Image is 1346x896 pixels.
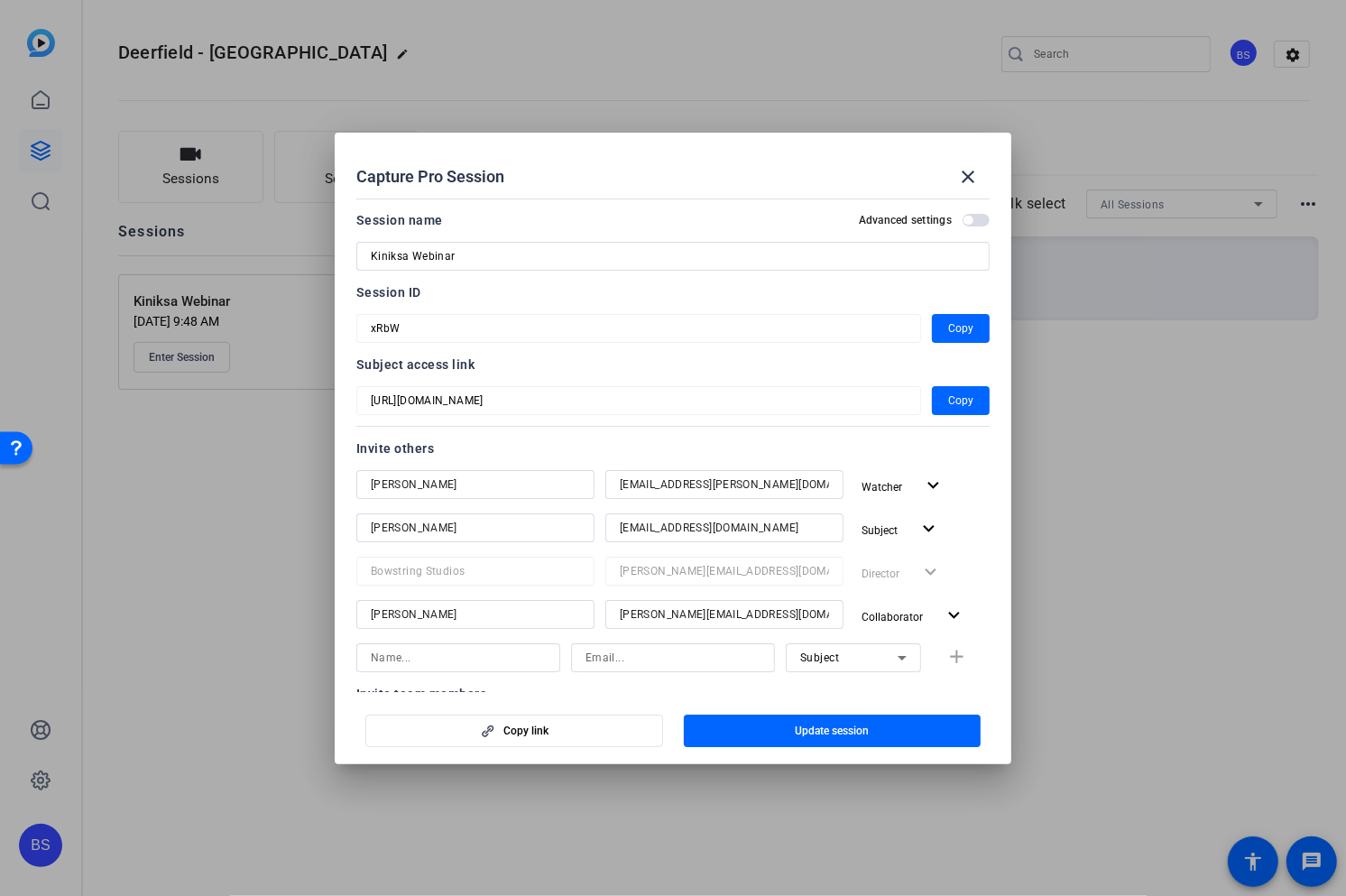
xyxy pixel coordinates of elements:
[932,314,990,343] button: Copy
[620,517,829,539] input: Email...
[371,604,580,625] input: Name...
[371,245,975,267] input: Enter Session Name
[371,517,580,539] input: Name...
[917,518,940,540] mat-icon: expand_more
[948,318,973,339] span: Copy
[365,715,663,747] button: Copy link
[854,600,973,633] button: Collaborator
[948,390,973,411] span: Copy
[585,647,761,669] input: Email...
[503,724,549,738] span: Copy link
[371,390,907,411] input: Session OTP
[862,481,902,494] span: Watcher
[932,386,990,415] button: Copy
[356,438,990,459] div: Invite others
[854,470,952,503] button: Watcher
[371,474,580,495] input: Name...
[356,155,990,199] div: Capture Pro Session
[371,560,580,582] input: Name...
[620,560,829,582] input: Email...
[684,715,982,747] button: Update session
[795,724,869,738] span: Update session
[371,318,907,339] input: Session OTP
[862,524,898,537] span: Subject
[943,605,965,627] mat-icon: expand_more
[356,209,443,231] div: Session name
[620,604,829,625] input: Email...
[862,611,923,624] span: Collaborator
[800,651,840,664] span: Subject
[957,166,979,188] mat-icon: close
[371,647,546,669] input: Name...
[620,474,829,495] input: Email...
[356,282,990,303] div: Session ID
[356,354,990,375] div: Subject access link
[859,213,952,227] h2: Advanced settings
[922,475,945,497] mat-icon: expand_more
[854,513,947,546] button: Subject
